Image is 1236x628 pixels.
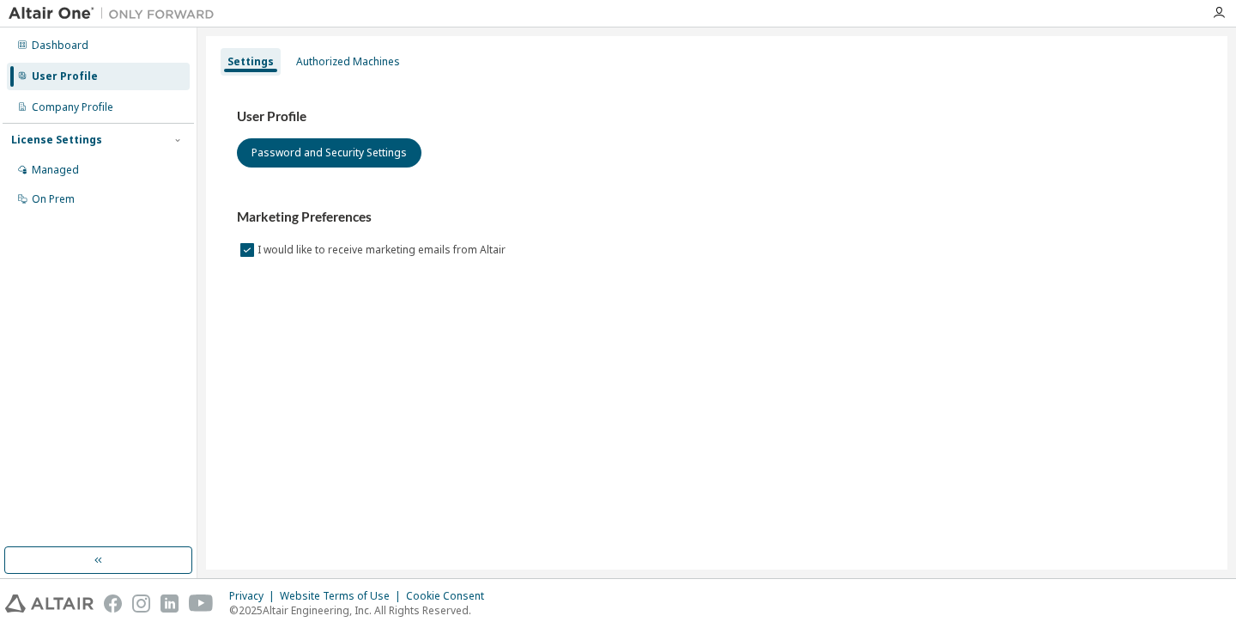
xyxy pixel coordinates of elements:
button: Password and Security Settings [237,138,421,168]
img: Altair One [9,5,223,22]
div: Dashboard [32,39,88,52]
div: User Profile [32,70,98,83]
h3: User Profile [237,108,1197,125]
img: youtube.svg [189,594,214,613]
label: I would like to receive marketing emails from Altair [257,240,509,260]
div: Website Terms of Use [280,589,406,603]
div: License Settings [11,133,102,147]
h3: Marketing Preferences [237,209,1197,226]
div: On Prem [32,192,75,206]
img: altair_logo.svg [5,594,94,613]
div: Company Profile [32,101,113,114]
img: facebook.svg [104,594,122,613]
div: Cookie Consent [406,589,494,603]
img: instagram.svg [132,594,150,613]
div: Authorized Machines [296,55,400,69]
div: Managed [32,163,79,177]
img: linkedin.svg [161,594,179,613]
div: Privacy [229,589,280,603]
p: © 2025 Altair Engineering, Inc. All Rights Reserved. [229,603,494,618]
div: Settings [227,55,274,69]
